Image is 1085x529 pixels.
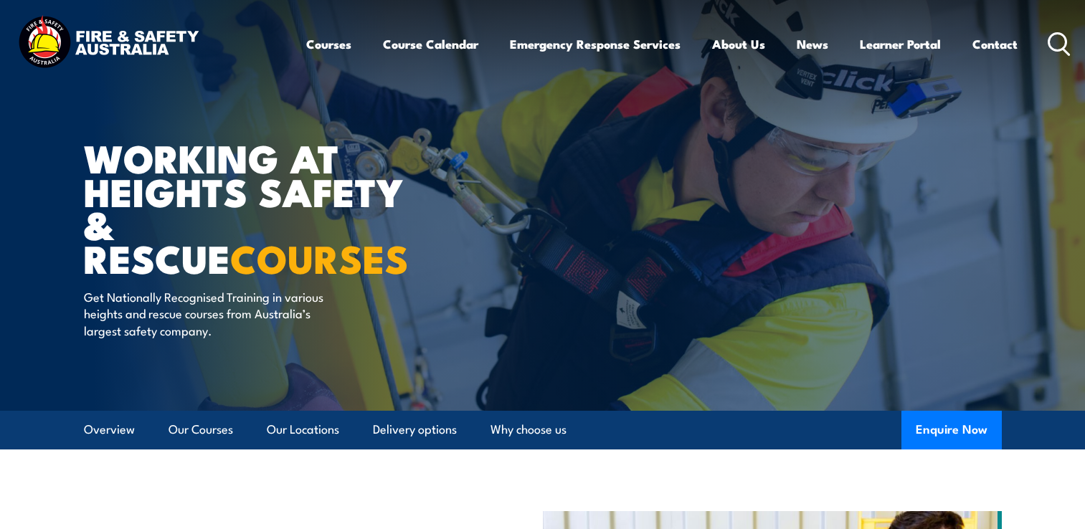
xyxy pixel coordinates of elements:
[383,25,478,63] a: Course Calendar
[306,25,351,63] a: Courses
[84,140,438,275] h1: WORKING AT HEIGHTS SAFETY & RESCUE
[797,25,828,63] a: News
[169,411,233,449] a: Our Courses
[860,25,941,63] a: Learner Portal
[373,411,457,449] a: Delivery options
[267,411,339,449] a: Our Locations
[230,227,409,287] strong: COURSES
[901,411,1002,449] button: Enquire Now
[972,25,1018,63] a: Contact
[84,411,135,449] a: Overview
[510,25,681,63] a: Emergency Response Services
[84,288,346,338] p: Get Nationally Recognised Training in various heights and rescue courses from Australia’s largest...
[491,411,567,449] a: Why choose us
[712,25,765,63] a: About Us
